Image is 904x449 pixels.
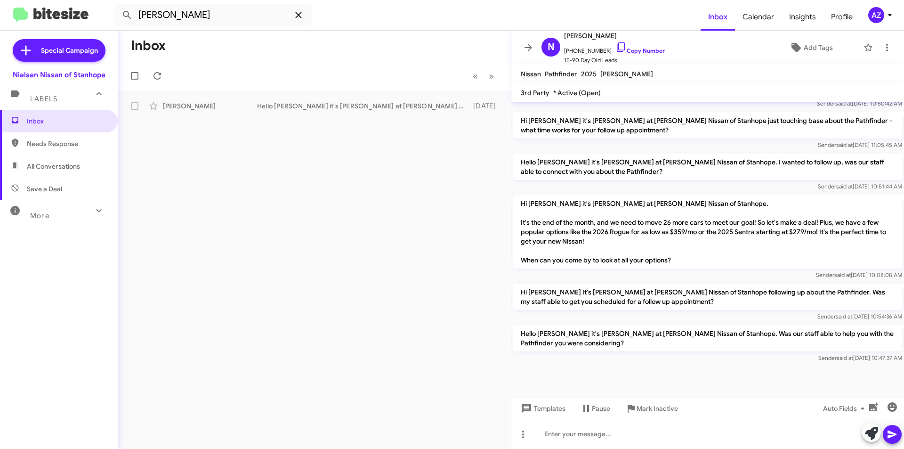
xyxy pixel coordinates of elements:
[834,271,851,278] span: said at
[823,400,868,417] span: Auto Fields
[30,212,49,220] span: More
[592,400,610,417] span: Pause
[836,141,853,148] span: said at
[513,154,902,180] p: Hello [PERSON_NAME] it's [PERSON_NAME] at [PERSON_NAME] Nissan of Stanhope. I wanted to follow up...
[519,400,565,417] span: Templates
[27,139,107,148] span: Needs Response
[131,38,166,53] h1: Inbox
[735,3,782,31] a: Calendar
[521,89,549,97] span: 3rd Party
[836,183,853,190] span: said at
[114,4,312,26] input: Search
[27,184,62,194] span: Save a Deal
[817,100,902,107] span: Sender [DATE] 10:50:42 AM
[815,400,876,417] button: Auto Fields
[545,70,577,78] span: Pathfinder
[835,100,852,107] span: said at
[564,41,665,56] span: [PHONE_NUMBER]
[818,183,902,190] span: Sender [DATE] 10:51:44 AM
[762,39,859,56] button: Add Tags
[27,162,80,171] span: All Conversations
[701,3,735,31] a: Inbox
[818,354,902,361] span: Sender [DATE] 10:47:37 AM
[489,70,494,82] span: »
[473,70,478,82] span: «
[513,195,902,269] p: Hi [PERSON_NAME] it's [PERSON_NAME] at [PERSON_NAME] Nissan of Stanhope. It's the end of the mont...
[483,66,500,86] button: Next
[818,141,902,148] span: Sender [DATE] 11:05:45 AM
[782,3,823,31] a: Insights
[511,400,573,417] button: Templates
[257,101,468,111] div: Hello [PERSON_NAME] it's [PERSON_NAME] at [PERSON_NAME] Nissan of Stanhope. Was our staff able to...
[27,116,107,126] span: Inbox
[521,70,541,78] span: Nissan
[837,354,853,361] span: said at
[513,112,902,139] p: Hi [PERSON_NAME] it's [PERSON_NAME] at [PERSON_NAME] Nissan of Stanhope just touching base about ...
[13,39,105,62] a: Special Campaign
[581,70,597,78] span: 2025
[468,101,503,111] div: [DATE]
[548,40,555,55] span: N
[41,46,98,55] span: Special Campaign
[804,39,833,56] span: Add Tags
[564,56,665,65] span: 15-90 Day Old Leads
[823,3,860,31] a: Profile
[600,70,653,78] span: [PERSON_NAME]
[836,313,852,320] span: said at
[30,95,57,103] span: Labels
[163,101,257,111] div: [PERSON_NAME]
[618,400,686,417] button: Mark Inactive
[817,313,902,320] span: Sender [DATE] 10:54:36 AM
[553,89,601,97] span: * Active (Open)
[468,66,500,86] nav: Page navigation example
[564,30,665,41] span: [PERSON_NAME]
[860,7,894,23] button: AZ
[13,70,105,80] div: Nielsen Nissan of Stanhope
[573,400,618,417] button: Pause
[816,271,902,278] span: Sender [DATE] 10:08:08 AM
[513,325,902,351] p: Hello [PERSON_NAME] it's [PERSON_NAME] at [PERSON_NAME] Nissan of Stanhope. Was our staff able to...
[467,66,484,86] button: Previous
[513,284,902,310] p: Hi [PERSON_NAME] It's [PERSON_NAME] at [PERSON_NAME] Nissan of Stanhope following up about the Pa...
[868,7,884,23] div: AZ
[615,47,665,54] a: Copy Number
[637,400,678,417] span: Mark Inactive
